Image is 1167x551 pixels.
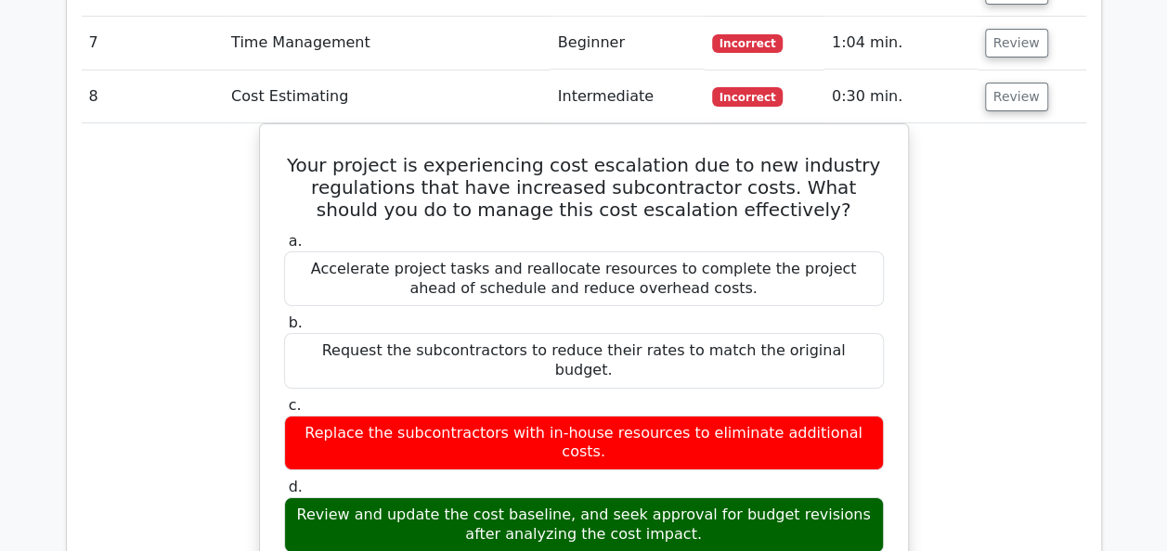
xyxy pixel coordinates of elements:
[284,416,884,471] div: Replace the subcontractors with in-house resources to eliminate additional costs.
[551,17,705,70] td: Beginner
[712,34,784,53] span: Incorrect
[985,29,1048,58] button: Review
[224,17,551,70] td: Time Management
[824,17,978,70] td: 1:04 min.
[282,154,886,221] h5: Your project is experiencing cost escalation due to new industry regulations that have increased ...
[224,70,551,123] td: Cost Estimating
[551,70,705,123] td: Intermediate
[82,17,225,70] td: 7
[289,314,303,331] span: b.
[712,87,784,106] span: Incorrect
[284,251,884,307] div: Accelerate project tasks and reallocate resources to complete the project ahead of schedule and r...
[284,333,884,389] div: Request the subcontractors to reduce their rates to match the original budget.
[985,83,1048,111] button: Review
[289,232,303,250] span: a.
[289,478,303,495] span: d.
[82,70,225,123] td: 8
[824,70,978,123] td: 0:30 min.
[289,396,302,414] span: c.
